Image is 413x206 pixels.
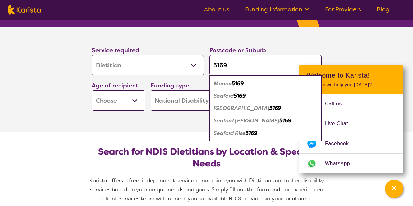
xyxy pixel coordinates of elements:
[209,55,322,75] input: Type
[213,77,318,90] div: Moana 5169
[307,71,395,79] h2: Welcome to Karista!
[279,117,291,124] em: 5169
[92,46,139,54] label: Service required
[151,82,189,89] label: Funding type
[325,139,357,149] span: Facebook
[269,105,281,112] em: 5169
[325,159,358,168] span: WhatsApp
[325,119,356,129] span: Live Chat
[214,117,279,124] em: Seaford [PERSON_NAME]
[246,130,257,136] em: 5169
[242,195,266,202] span: providers
[213,102,318,115] div: Seaford Heights 5169
[89,177,325,202] span: Karista offers a free, independent service connecting you with Dietitians and other disability se...
[325,6,361,13] a: For Providers
[234,92,246,99] em: 5169
[385,180,403,198] button: Channel Menu
[307,82,395,87] p: How can we help you [DATE]?
[299,65,403,173] div: Channel Menu
[377,6,389,13] a: Blog
[214,80,232,87] em: Moana
[229,195,241,202] span: NDIS
[325,99,350,109] span: Call us
[209,46,266,54] label: Postcode or Suburb
[214,105,269,112] em: [GEOGRAPHIC_DATA]
[8,5,41,15] img: Karista logo
[214,92,234,99] em: Seaford
[299,94,403,173] ul: Choose channel
[92,82,138,89] label: Age of recipient
[266,195,311,202] span: in your local area.
[299,154,403,173] a: Web link opens in a new tab.
[213,115,318,127] div: Seaford Meadows 5169
[97,146,316,169] h2: Search for NDIS Dietitians by Location & Specific Needs
[213,127,318,139] div: Seaford Rise 5169
[204,6,229,13] a: About us
[214,130,246,136] em: Seaford Rise
[232,80,244,87] em: 5169
[245,6,309,13] a: Funding Information
[213,90,318,102] div: Seaford 5169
